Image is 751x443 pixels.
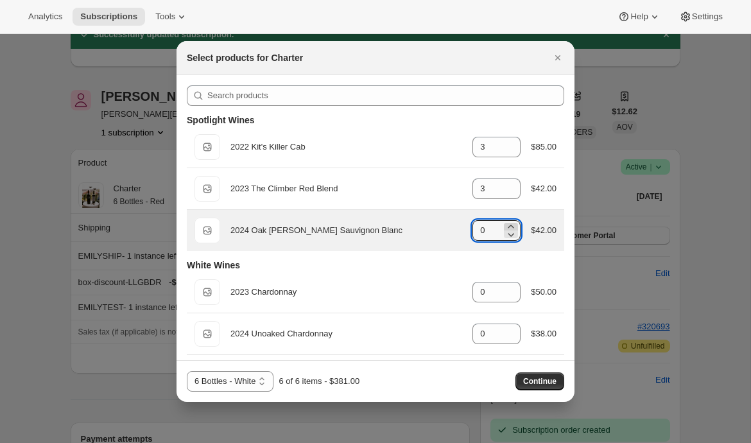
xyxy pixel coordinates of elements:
button: Help [610,8,668,26]
div: $38.00 [531,327,557,340]
span: Continue [523,376,557,387]
button: Continue [515,372,564,390]
div: $85.00 [531,141,557,153]
h3: Spotlight Wines [187,114,255,126]
button: Tools [148,8,196,26]
div: $50.00 [531,286,557,299]
div: $42.00 [531,182,557,195]
span: Subscriptions [80,12,137,22]
button: Settings [671,8,730,26]
div: $42.00 [531,224,557,237]
input: Search products [207,85,564,106]
div: 2023 The Climber Red Blend [230,182,462,195]
h2: Select products for Charter [187,51,303,64]
button: Analytics [21,8,70,26]
div: 2024 Unoaked Chardonnay [230,327,462,340]
span: Analytics [28,12,62,22]
div: 2023 Chardonnay [230,286,462,299]
span: Help [630,12,648,22]
button: Close [549,49,567,67]
div: 6 of 6 items - $381.00 [279,375,359,388]
span: Tools [155,12,175,22]
button: Subscriptions [73,8,145,26]
div: 2024 Oak [PERSON_NAME] Sauvignon Blanc [230,224,462,237]
span: Settings [692,12,723,22]
div: 2022 Kit's Killer Cab [230,141,462,153]
h3: White Wines [187,259,240,272]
